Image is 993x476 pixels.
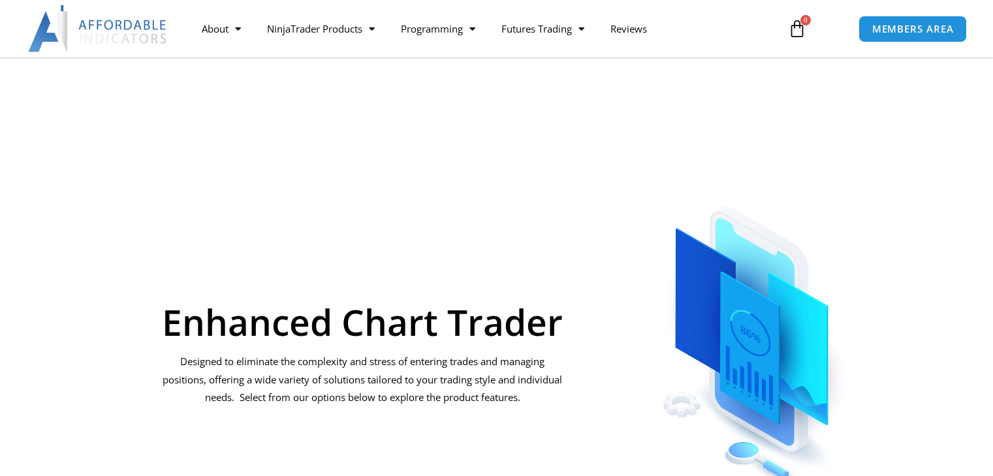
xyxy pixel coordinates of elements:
a: MEMBERS AREA [859,16,968,42]
nav: Menu [189,14,775,44]
h1: Enhanced Chart Trader [161,304,564,340]
span: 0 [800,15,811,25]
p: Designed to eliminate the complexity and stress of entering trades and managing positions, offeri... [161,353,564,408]
a: About [189,14,254,44]
img: LogoAI | Affordable Indicators – NinjaTrader [28,5,168,52]
a: Reviews [597,14,660,44]
a: Programming [388,14,488,44]
a: NinjaTrader Products [254,14,388,44]
a: Futures Trading [488,14,597,44]
span: MEMBERS AREA [872,24,954,34]
a: 0 [768,10,826,48]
